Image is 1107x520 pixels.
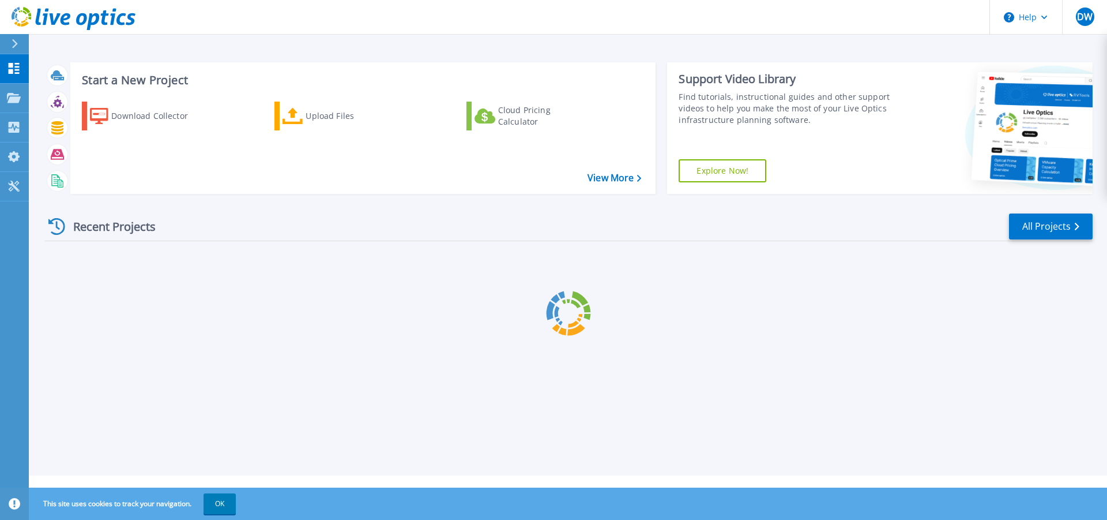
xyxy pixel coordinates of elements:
div: Recent Projects [44,212,171,241]
a: All Projects [1009,214,1093,240]
div: Download Collector [111,104,204,128]
a: View More [588,173,641,184]
h3: Start a New Project [82,74,641,87]
span: DW [1077,12,1093,21]
button: OK [204,493,236,514]
div: Support Video Library [679,72,895,87]
div: Upload Files [306,104,398,128]
a: Download Collector [82,102,210,130]
a: Cloud Pricing Calculator [466,102,595,130]
div: Cloud Pricing Calculator [498,104,590,128]
a: Upload Files [274,102,403,130]
a: Explore Now! [679,159,766,182]
div: Find tutorials, instructional guides and other support videos to help you make the most of your L... [679,91,895,126]
span: This site uses cookies to track your navigation. [32,493,236,514]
